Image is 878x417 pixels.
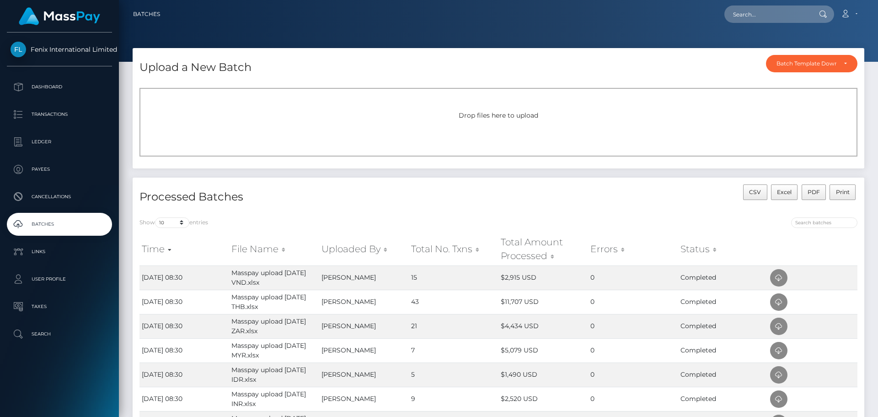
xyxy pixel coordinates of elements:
span: Fenix International Limited [7,45,112,54]
button: Print [830,184,856,200]
td: [PERSON_NAME] [319,290,409,314]
td: [DATE] 08:30 [139,265,229,290]
td: $4,434 USD [498,314,588,338]
td: Masspay upload [DATE] INR.xlsx [229,387,319,411]
a: Ledger [7,130,112,153]
a: Batches [7,213,112,236]
p: User Profile [11,272,108,286]
span: Print [836,189,850,195]
a: Dashboard [7,76,112,98]
a: Search [7,323,112,346]
td: 15 [409,265,498,290]
th: Total No. Txns: activate to sort column ascending [409,233,498,265]
select: Showentries [155,217,189,228]
a: Payees [7,158,112,181]
button: PDF [802,184,826,200]
td: Completed [678,290,768,314]
span: Excel [777,189,792,195]
td: 0 [588,314,678,338]
p: Search [11,327,108,341]
p: Cancellations [11,190,108,204]
th: Status: activate to sort column ascending [678,233,768,265]
img: Fenix International Limited [11,42,26,57]
th: Total Amount Processed: activate to sort column ascending [498,233,588,265]
td: Completed [678,265,768,290]
th: File Name: activate to sort column ascending [229,233,319,265]
td: Masspay upload [DATE] THB.xlsx [229,290,319,314]
th: Errors: activate to sort column ascending [588,233,678,265]
a: Transactions [7,103,112,126]
h4: Processed Batches [139,189,492,205]
a: Cancellations [7,185,112,208]
td: [PERSON_NAME] [319,265,409,290]
td: Masspay upload [DATE] ZAR.xlsx [229,314,319,338]
span: PDF [808,189,820,195]
td: $11,707 USD [498,290,588,314]
td: 0 [588,290,678,314]
td: 5 [409,363,498,387]
th: Uploaded By: activate to sort column ascending [319,233,409,265]
td: [DATE] 08:30 [139,290,229,314]
td: [DATE] 08:30 [139,387,229,411]
td: [DATE] 08:30 [139,314,229,338]
td: [PERSON_NAME] [319,314,409,338]
p: Payees [11,162,108,176]
td: 0 [588,387,678,411]
td: $5,079 USD [498,338,588,363]
td: 9 [409,387,498,411]
button: Batch Template Download [766,55,857,72]
td: Masspay upload [DATE] IDR.xlsx [229,363,319,387]
td: $1,490 USD [498,363,588,387]
p: Batches [11,217,108,231]
p: Ledger [11,135,108,149]
td: [PERSON_NAME] [319,387,409,411]
td: Completed [678,387,768,411]
input: Search... [724,5,810,23]
td: Completed [678,363,768,387]
td: 0 [588,363,678,387]
td: 0 [588,265,678,290]
td: Completed [678,314,768,338]
td: $2,520 USD [498,387,588,411]
td: [DATE] 08:30 [139,338,229,363]
td: 21 [409,314,498,338]
label: Show entries [139,217,208,228]
p: Taxes [11,300,108,314]
h4: Upload a New Batch [139,60,252,76]
img: MassPay Logo [19,7,100,25]
input: Search batches [791,217,857,228]
td: Completed [678,338,768,363]
a: Taxes [7,295,112,318]
p: Links [11,245,108,259]
p: Dashboard [11,80,108,94]
td: [DATE] 08:30 [139,363,229,387]
td: [PERSON_NAME] [319,338,409,363]
p: Transactions [11,108,108,121]
button: CSV [743,184,767,200]
td: Masspay upload [DATE] MYR.xlsx [229,338,319,363]
td: [PERSON_NAME] [319,363,409,387]
button: Excel [771,184,798,200]
a: Batches [133,5,160,24]
td: $2,915 USD [498,265,588,290]
span: Drop files here to upload [459,111,538,119]
span: CSV [749,189,761,195]
td: 7 [409,338,498,363]
td: 43 [409,290,498,314]
td: 0 [588,338,678,363]
div: Batch Template Download [776,60,836,67]
th: Time: activate to sort column ascending [139,233,229,265]
td: Masspay upload [DATE] VND.xlsx [229,265,319,290]
a: Links [7,240,112,263]
a: User Profile [7,268,112,291]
